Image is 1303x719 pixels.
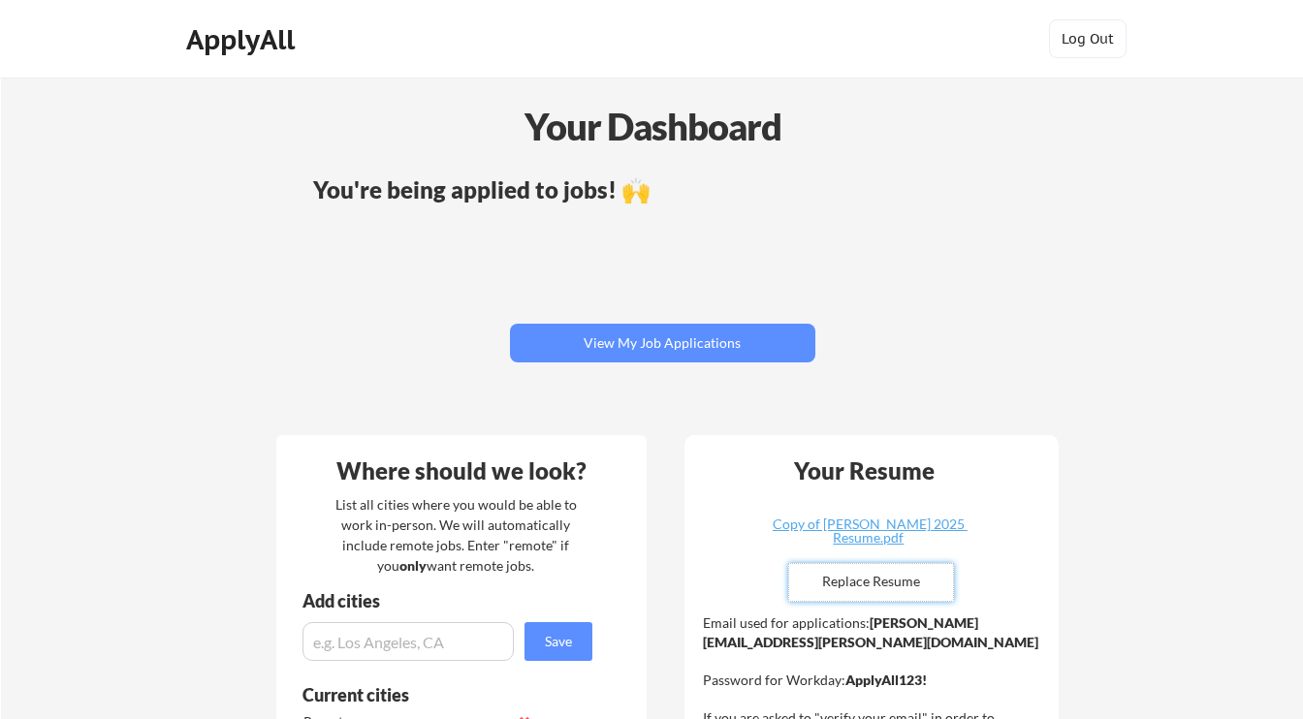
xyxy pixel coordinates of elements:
[753,517,984,545] div: Copy of [PERSON_NAME] 2025 Resume.pdf
[186,23,301,56] div: ApplyAll
[769,459,961,483] div: Your Resume
[753,517,984,547] a: Copy of [PERSON_NAME] 2025 Resume.pdf
[510,324,815,362] button: View My Job Applications
[302,592,597,610] div: Add cities
[524,622,592,661] button: Save
[399,557,427,574] strong: only
[302,686,571,703] div: Current cities
[1049,19,1127,58] button: Log Out
[302,622,514,661] input: e.g. Los Angeles, CA
[323,494,589,576] div: List all cities where you would be able to work in-person. We will automatically include remote j...
[845,672,927,688] strong: ApplyAll123!
[281,459,642,483] div: Where should we look?
[313,178,1012,202] div: You're being applied to jobs! 🙌
[2,99,1303,154] div: Your Dashboard
[703,614,1038,650] strong: [PERSON_NAME][EMAIL_ADDRESS][PERSON_NAME][DOMAIN_NAME]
